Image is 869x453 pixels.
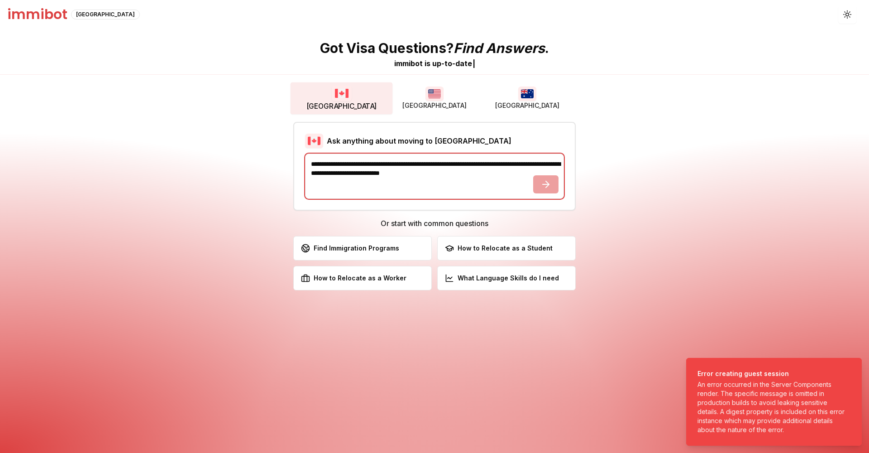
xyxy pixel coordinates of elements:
span: [GEOGRAPHIC_DATA] [306,101,377,111]
div: Error creating guest session [697,369,847,378]
button: What Language Skills do I need [437,266,576,290]
div: An error occurred in the Server Components render. The specific message is omitted in production ... [697,380,847,434]
div: [GEOGRAPHIC_DATA] [71,10,140,19]
h1: immibot [7,6,67,23]
div: How to Relocate as a Worker [301,274,406,283]
div: Find Immigration Programs [301,244,399,253]
img: Canada flag [332,85,352,101]
span: [GEOGRAPHIC_DATA] [495,101,559,110]
img: USA flag [425,87,444,101]
button: How to Relocate as a Worker [293,266,432,290]
button: How to Relocate as a Student [437,236,576,260]
h3: Or start with common questions [293,218,576,229]
div: immibot is [394,58,430,69]
span: | [473,59,475,68]
span: Find Answers [454,40,545,56]
div: How to Relocate as a Student [445,244,553,253]
span: u p - t o - d a t e [432,59,472,68]
p: Got Visa Questions? . [320,40,549,56]
span: [GEOGRAPHIC_DATA] [402,101,467,110]
div: What Language Skills do I need [445,274,559,283]
img: Australia flag [518,87,536,101]
button: Find Immigration Programs [293,236,432,260]
img: Canada flag [305,134,323,148]
h2: Ask anything about moving to [GEOGRAPHIC_DATA] [327,135,511,146]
